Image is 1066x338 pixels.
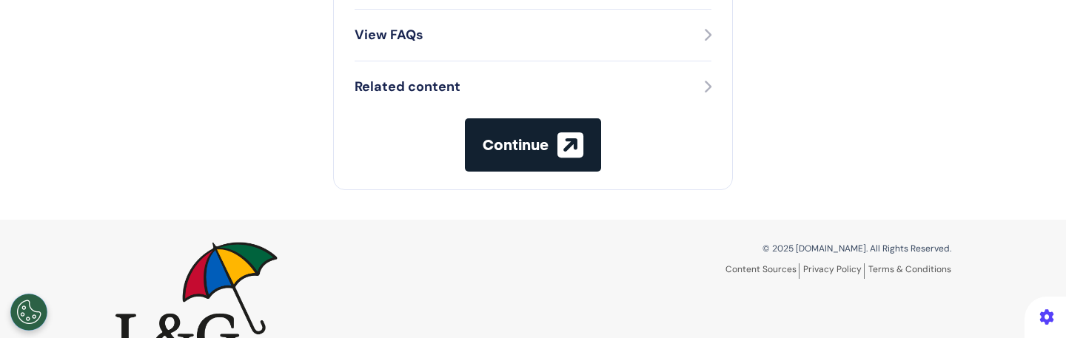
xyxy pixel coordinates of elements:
a: Content Sources [725,263,799,279]
span: Continue [483,138,549,152]
a: Terms & Conditions [868,263,951,275]
button: View FAQs [355,24,711,46]
button: Related content [355,76,711,98]
button: Continue [465,118,601,172]
a: Privacy Policy [803,263,865,279]
p: View FAQs [355,25,423,45]
button: Open Preferences [10,294,47,331]
p: © 2025 [DOMAIN_NAME]. All Rights Reserved. [544,242,951,255]
p: Related content [355,77,460,97]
